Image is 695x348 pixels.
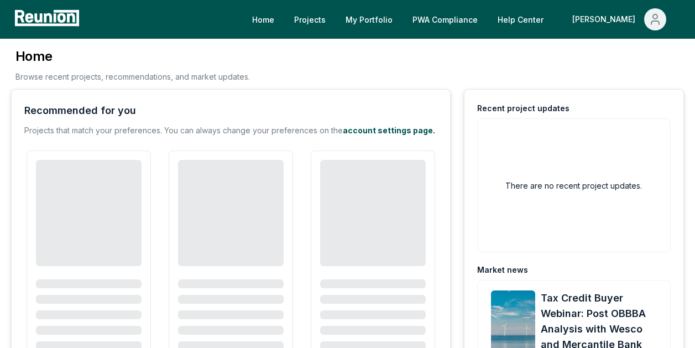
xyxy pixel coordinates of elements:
a: My Portfolio [337,8,401,30]
a: account settings page. [343,126,435,135]
h3: Home [15,48,250,65]
a: PWA Compliance [404,8,487,30]
nav: Main [243,8,684,30]
a: Help Center [489,8,552,30]
a: Projects [285,8,335,30]
span: Projects that match your preferences. You can always change your preferences on the [24,126,343,135]
div: Market news [477,264,528,276]
h2: There are no recent project updates. [505,180,642,191]
div: [PERSON_NAME] [572,8,640,30]
p: Browse recent projects, recommendations, and market updates. [15,71,250,82]
div: Recent project updates [477,103,569,114]
button: [PERSON_NAME] [563,8,675,30]
div: Recommended for you [24,103,136,118]
a: Home [243,8,283,30]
